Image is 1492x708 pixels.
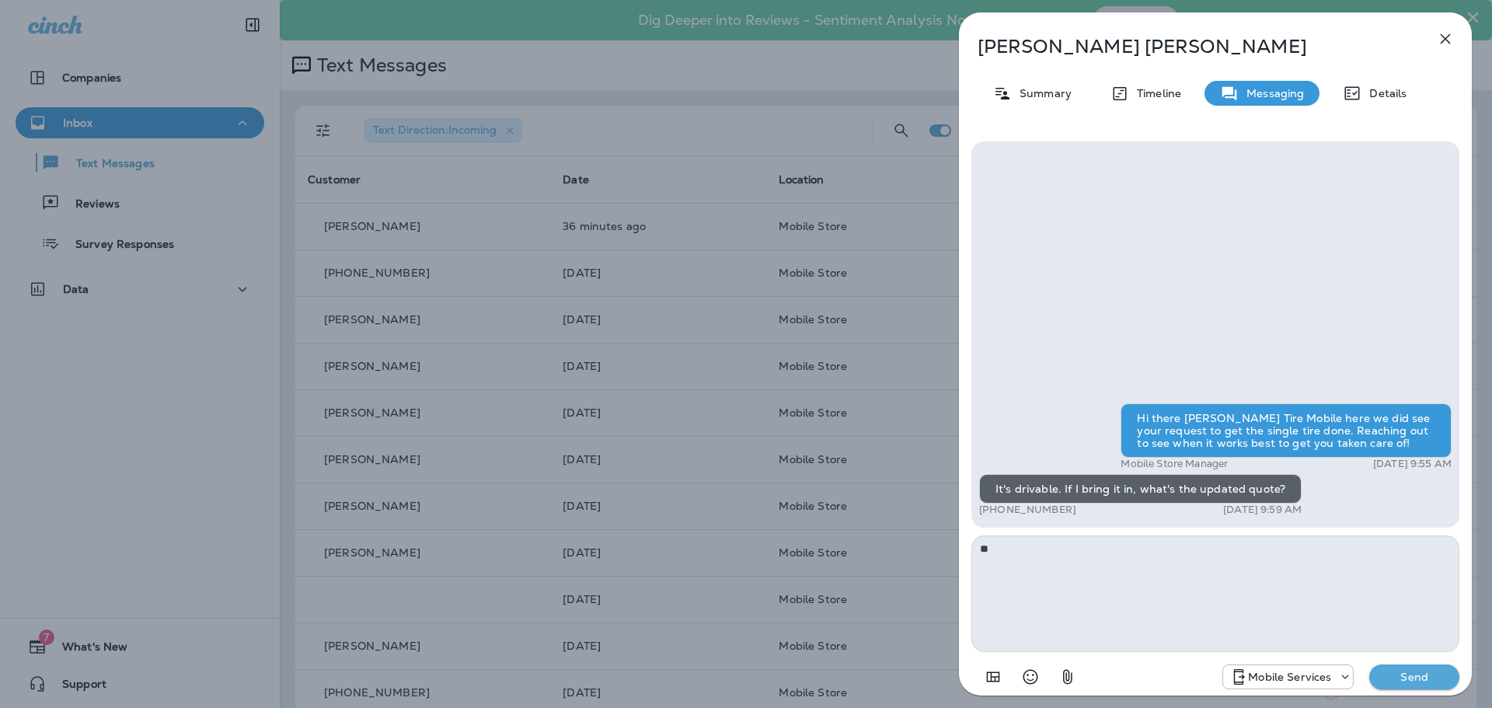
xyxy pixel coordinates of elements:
p: Timeline [1129,87,1181,99]
p: Messaging [1239,87,1304,99]
p: [PHONE_NUMBER] [979,504,1076,516]
button: Send [1369,664,1459,689]
p: [DATE] 9:59 AM [1223,504,1302,516]
div: Hi there [PERSON_NAME] Tire Mobile here we did see your request to get the single tire done. Reac... [1121,403,1452,458]
p: Mobile Store Manager [1121,458,1228,470]
button: Add in a premade template [978,661,1009,692]
p: [DATE] 9:55 AM [1373,458,1452,470]
p: [PERSON_NAME] [PERSON_NAME] [978,36,1402,58]
p: Send [1382,670,1447,684]
div: +1 (402) 537-0264 [1223,668,1353,686]
p: Summary [1012,87,1072,99]
p: Mobile Services [1248,671,1331,683]
button: Select an emoji [1015,661,1046,692]
div: It's drivable. If I bring it in, what's the updated quote? [979,474,1302,504]
p: Details [1361,87,1407,99]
